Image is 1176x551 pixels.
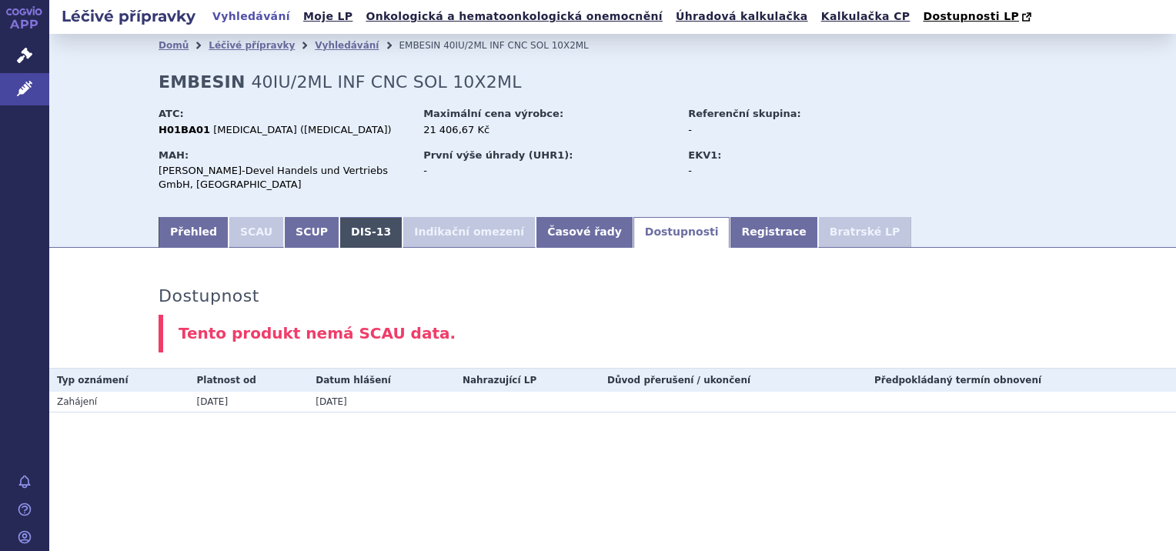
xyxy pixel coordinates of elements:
h2: Léčivé přípravky [49,5,208,27]
td: [DATE] [189,392,308,412]
a: Registrace [730,217,817,248]
th: Datum hlášení [308,369,455,392]
div: [PERSON_NAME]-Devel Handels und Vertriebs GmbH, [GEOGRAPHIC_DATA] [159,164,409,192]
strong: Maximální cena výrobce: [423,108,563,119]
div: - [688,123,861,137]
strong: První výše úhrady (UHR1): [423,149,573,161]
strong: Referenční skupina: [688,108,800,119]
a: Dostupnosti [633,217,730,248]
strong: H01BA01 [159,124,210,135]
a: Domů [159,40,189,51]
strong: MAH: [159,149,189,161]
strong: EMBESIN [159,72,246,92]
strong: EKV1: [688,149,721,161]
a: Kalkulačka CP [817,6,915,27]
a: Onkologická a hematoonkologická onemocnění [361,6,667,27]
span: 40IU/2ML INF CNC SOL 10X2ML [251,72,521,92]
a: Moje LP [299,6,357,27]
a: Dostupnosti LP [918,6,1039,28]
td: Zahájení [49,392,189,412]
a: DIS-13 [339,217,403,248]
a: Vyhledávání [208,6,295,27]
div: - [423,164,673,178]
th: Důvod přerušení / ukončení [600,369,867,392]
span: 40IU/2ML INF CNC SOL 10X2ML [443,40,589,51]
th: Typ oznámení [49,369,189,392]
span: Dostupnosti LP [923,10,1019,22]
h3: Dostupnost [159,286,259,306]
a: Úhradová kalkulačka [671,6,813,27]
strong: ATC: [159,108,184,119]
div: - [688,164,861,178]
a: Léčivé přípravky [209,40,295,51]
div: Tento produkt nemá SCAU data. [159,315,1067,352]
div: 21 406,67 Kč [423,123,673,137]
td: [DATE] [308,392,455,412]
a: Přehled [159,217,229,248]
span: [MEDICAL_DATA] ([MEDICAL_DATA]) [213,124,392,135]
th: Platnost od [189,369,308,392]
th: Předpokládaný termín obnovení [867,369,1176,392]
a: Vyhledávání [315,40,379,51]
a: SCUP [284,217,339,248]
th: Nahrazující LP [455,369,600,392]
span: EMBESIN [399,40,440,51]
a: Časové řady [536,217,633,248]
